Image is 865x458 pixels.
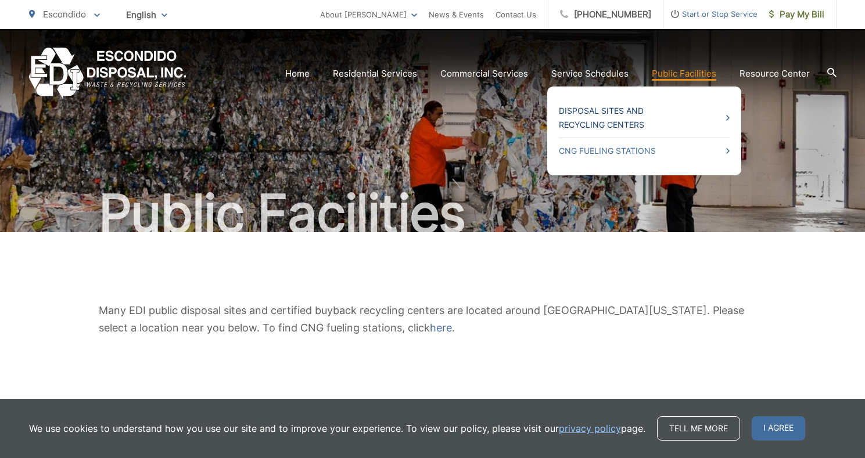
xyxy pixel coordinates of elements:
a: Public Facilities [652,67,716,81]
h1: Public Facilities [29,185,837,243]
a: here [430,319,452,337]
a: Resource Center [740,67,810,81]
a: Residential Services [333,67,417,81]
a: About [PERSON_NAME] [320,8,417,21]
a: News & Events [429,8,484,21]
a: Disposal Sites and Recycling Centers [559,104,730,132]
span: Many EDI public disposal sites and certified buyback recycling centers are located around [GEOGRA... [99,304,744,334]
a: Contact Us [496,8,536,21]
a: privacy policy [559,421,621,435]
p: We use cookies to understand how you use our site and to improve your experience. To view our pol... [29,421,645,435]
span: Pay My Bill [769,8,824,21]
a: CNG Fueling Stations [559,144,730,158]
span: I agree [752,416,805,441]
span: Escondido [43,9,86,20]
span: English [117,5,176,25]
a: Commercial Services [440,67,528,81]
a: Service Schedules [551,67,629,81]
a: Tell me more [657,416,740,441]
a: Home [285,67,310,81]
a: EDCD logo. Return to the homepage. [29,48,186,99]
